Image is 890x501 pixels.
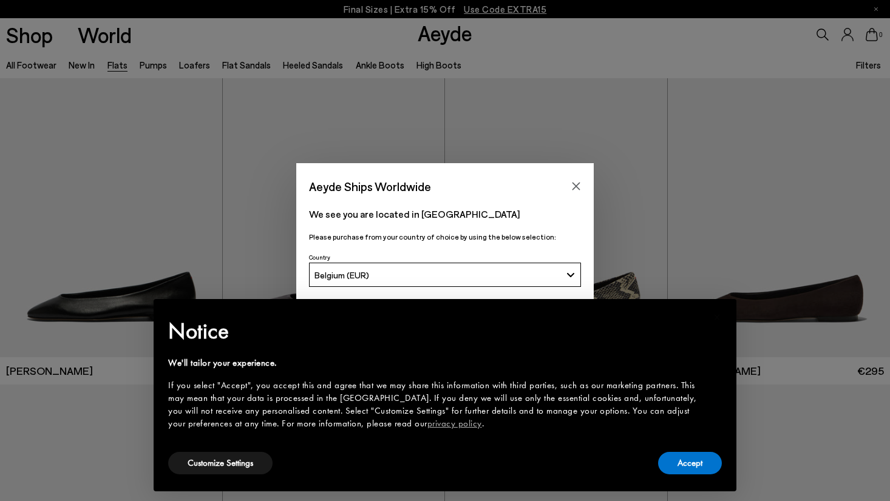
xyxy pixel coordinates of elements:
div: If you select "Accept", you accept this and agree that we may share this information with third p... [168,379,702,430]
span: × [713,308,721,326]
p: Please purchase from your country of choice by using the below selection: [309,231,581,243]
div: We'll tailor your experience. [168,357,702,369]
span: Aeyde Ships Worldwide [309,176,431,197]
p: We see you are located in [GEOGRAPHIC_DATA] [309,207,581,221]
button: Customize Settings [168,452,273,474]
h2: Notice [168,315,702,347]
button: Accept [658,452,722,474]
button: Close [567,177,585,195]
span: Belgium (EUR) [314,270,369,280]
a: privacy policy [427,417,482,429]
span: Country [309,254,330,261]
button: Close this notice [702,303,732,332]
